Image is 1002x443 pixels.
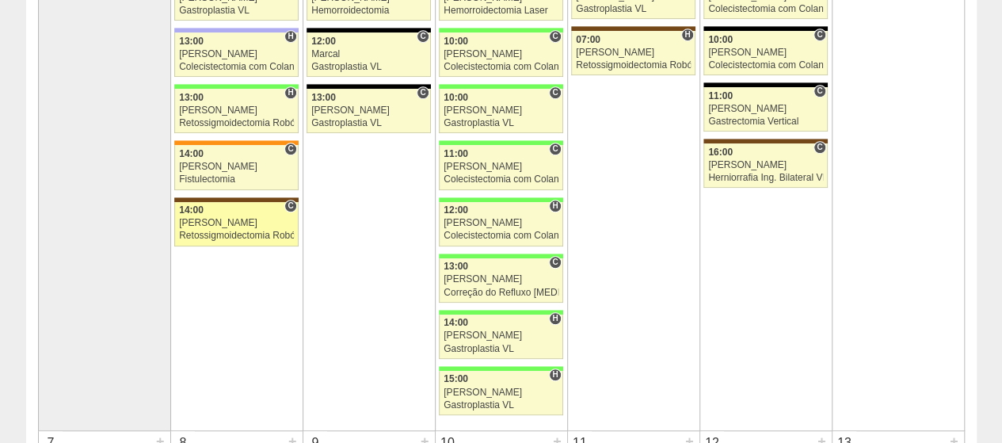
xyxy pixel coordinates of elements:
[439,145,562,189] a: C 11:00 [PERSON_NAME] Colecistectomia com Colangiografia VL
[307,89,430,133] a: C 13:00 [PERSON_NAME] Gastroplastia VL
[439,202,562,246] a: H 12:00 [PERSON_NAME] Colecistectomia com Colangiografia VL
[813,29,825,41] span: Consultório
[571,26,695,31] div: Key: Santa Joana
[311,62,426,72] div: Gastroplastia VL
[311,92,336,103] span: 13:00
[549,200,561,212] span: Hospital
[444,162,558,172] div: [PERSON_NAME]
[439,310,562,315] div: Key: Brasil
[708,90,733,101] span: 11:00
[576,34,600,45] span: 07:00
[576,60,691,71] div: Retossigmoidectomia Robótica
[444,218,558,228] div: [PERSON_NAME]
[174,140,298,145] div: Key: São Luiz - SCS
[549,30,561,43] span: Consultório
[439,32,562,77] a: C 10:00 [PERSON_NAME] Colecistectomia com Colangiografia VL
[179,231,294,241] div: Retossigmoidectomia Robótica
[703,143,827,188] a: C 16:00 [PERSON_NAME] Herniorrafia Ing. Bilateral VL
[439,28,562,32] div: Key: Brasil
[311,36,336,47] span: 12:00
[708,173,823,183] div: Herniorrafia Ing. Bilateral VL
[444,204,468,216] span: 12:00
[179,148,204,159] span: 14:00
[439,371,562,415] a: H 15:00 [PERSON_NAME] Gastroplastia VL
[571,31,695,75] a: H 07:00 [PERSON_NAME] Retossigmoidectomia Robótica
[311,49,426,59] div: Marcal
[307,84,430,89] div: Key: Blanc
[549,256,561,269] span: Consultório
[549,369,561,381] span: Hospital
[708,116,823,127] div: Gastrectomia Vertical
[179,36,204,47] span: 13:00
[708,60,823,71] div: Colecistectomia com Colangiografia VL
[307,32,430,77] a: C 12:00 Marcal Gastroplastia VL
[703,26,827,31] div: Key: Blanc
[311,118,426,128] div: Gastroplastia VL
[311,6,426,16] div: Hemorroidectomia
[439,89,562,133] a: C 10:00 [PERSON_NAME] Gastroplastia VL
[179,92,204,103] span: 13:00
[444,49,558,59] div: [PERSON_NAME]
[708,34,733,45] span: 10:00
[576,4,691,14] div: Gastroplastia VL
[549,143,561,155] span: Consultório
[174,84,298,89] div: Key: Brasil
[174,32,298,77] a: H 13:00 [PERSON_NAME] Colecistectomia com Colangiografia VL
[708,160,823,170] div: [PERSON_NAME]
[549,312,561,325] span: Hospital
[179,6,294,16] div: Gastroplastia VL
[444,105,558,116] div: [PERSON_NAME]
[444,400,558,411] div: Gastroplastia VL
[444,388,558,398] div: [PERSON_NAME]
[417,30,429,43] span: Consultório
[444,261,468,272] span: 13:00
[444,344,558,354] div: Gastroplastia VL
[813,85,825,97] span: Consultório
[179,118,294,128] div: Retossigmoidectomia Robótica
[179,62,294,72] div: Colecistectomia com Colangiografia VL
[439,197,562,202] div: Key: Brasil
[708,104,823,114] div: [PERSON_NAME]
[703,31,827,75] a: C 10:00 [PERSON_NAME] Colecistectomia com Colangiografia VL
[444,288,558,298] div: Correção do Refluxo [MEDICAL_DATA] esofágico Robótico
[284,143,296,155] span: Consultório
[307,28,430,32] div: Key: Blanc
[174,89,298,133] a: H 13:00 [PERSON_NAME] Retossigmoidectomia Robótica
[708,48,823,58] div: [PERSON_NAME]
[444,317,468,328] span: 14:00
[179,204,204,216] span: 14:00
[444,373,468,384] span: 15:00
[439,315,562,359] a: H 14:00 [PERSON_NAME] Gastroplastia VL
[311,105,426,116] div: [PERSON_NAME]
[681,29,693,41] span: Hospital
[179,174,294,185] div: Fistulectomia
[179,49,294,59] div: [PERSON_NAME]
[444,92,468,103] span: 10:00
[549,86,561,99] span: Consultório
[444,148,468,159] span: 11:00
[179,218,294,228] div: [PERSON_NAME]
[444,231,558,241] div: Colecistectomia com Colangiografia VL
[439,84,562,89] div: Key: Brasil
[576,48,691,58] div: [PERSON_NAME]
[703,87,827,132] a: C 11:00 [PERSON_NAME] Gastrectomia Vertical
[174,28,298,32] div: Key: Christóvão da Gama
[174,145,298,189] a: C 14:00 [PERSON_NAME] Fistulectomia
[179,105,294,116] div: [PERSON_NAME]
[444,62,558,72] div: Colecistectomia com Colangiografia VL
[174,202,298,246] a: C 14:00 [PERSON_NAME] Retossigmoidectomia Robótica
[708,147,733,158] span: 16:00
[813,141,825,154] span: Consultório
[444,330,558,341] div: [PERSON_NAME]
[703,139,827,143] div: Key: Santa Joana
[439,366,562,371] div: Key: Brasil
[444,174,558,185] div: Colecistectomia com Colangiografia VL
[444,36,468,47] span: 10:00
[179,162,294,172] div: [PERSON_NAME]
[703,82,827,87] div: Key: Blanc
[284,200,296,212] span: Consultório
[417,86,429,99] span: Consultório
[174,197,298,202] div: Key: Santa Joana
[284,30,296,43] span: Hospital
[284,86,296,99] span: Hospital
